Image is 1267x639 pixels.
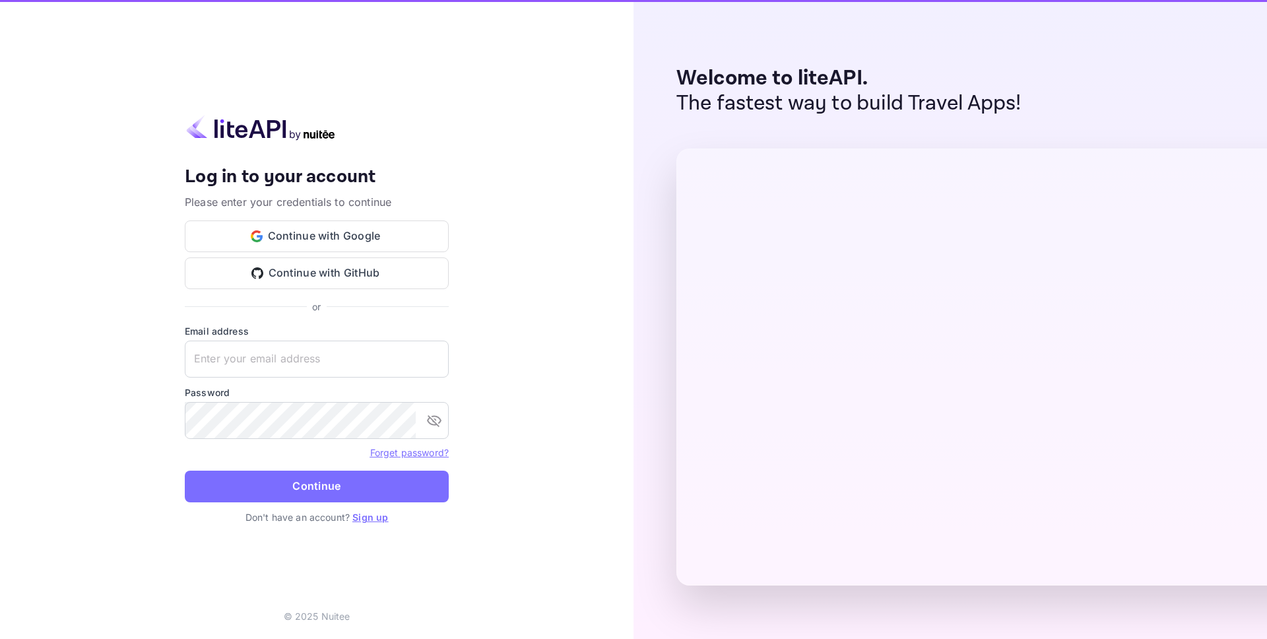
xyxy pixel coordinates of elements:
[185,257,449,289] button: Continue with GitHub
[676,91,1022,116] p: The fastest way to build Travel Apps!
[676,66,1022,91] p: Welcome to liteAPI.
[185,341,449,378] input: Enter your email address
[185,324,449,338] label: Email address
[185,166,449,189] h4: Log in to your account
[312,300,321,314] p: or
[352,512,388,523] a: Sign up
[185,220,449,252] button: Continue with Google
[185,510,449,524] p: Don't have an account?
[370,446,449,459] a: Forget password?
[284,609,350,623] p: © 2025 Nuitee
[421,407,447,434] button: toggle password visibility
[185,386,449,399] label: Password
[185,115,337,141] img: liteapi
[370,447,449,458] a: Forget password?
[185,194,449,210] p: Please enter your credentials to continue
[185,471,449,502] button: Continue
